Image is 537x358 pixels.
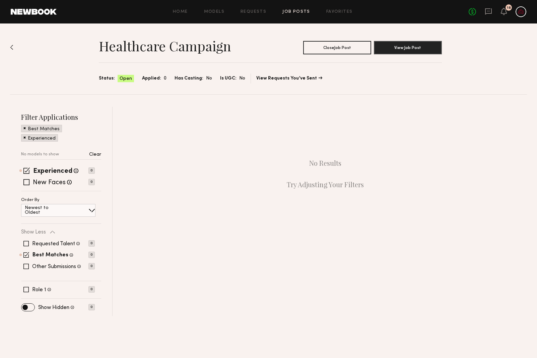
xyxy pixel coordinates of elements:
[164,75,166,82] span: 0
[303,41,371,54] button: CloseJob Post
[220,75,237,82] span: Is UGC:
[287,181,364,189] p: Try Adjusting Your Filters
[239,75,245,82] span: No
[33,180,66,186] label: New Faces
[88,179,95,185] p: 0
[204,10,224,14] a: Models
[374,41,442,54] button: View Job Post
[175,75,203,82] span: Has Casting:
[10,45,13,50] img: Back to previous page
[120,75,132,82] span: Open
[206,75,212,82] span: No
[21,112,101,121] h2: Filter Applications
[99,75,115,82] span: Status:
[88,167,95,174] p: 0
[28,127,60,132] p: Best Matches
[21,229,46,235] p: Show Less
[99,38,231,54] h1: Healthcare Campaign
[173,10,188,14] a: Home
[28,136,56,141] p: Experienced
[256,76,322,81] a: View Requests You’ve Sent
[142,75,161,82] span: Applied:
[88,286,95,293] p: 0
[88,304,95,310] p: 0
[32,241,75,247] label: Requested Talent
[326,10,353,14] a: Favorites
[32,253,68,258] label: Best Matches
[32,264,76,269] label: Other Submissions
[88,263,95,269] p: 0
[38,305,69,310] label: Show Hidden
[241,10,266,14] a: Requests
[89,152,101,157] p: Clear
[21,198,40,202] p: Order By
[21,152,59,157] p: No models to show
[88,252,95,258] p: 0
[309,159,341,167] p: No Results
[33,168,72,175] label: Experienced
[282,10,310,14] a: Job Posts
[507,6,511,10] div: 18
[88,240,95,247] p: 0
[32,287,46,293] label: Role 1
[25,206,65,215] p: Newest to Oldest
